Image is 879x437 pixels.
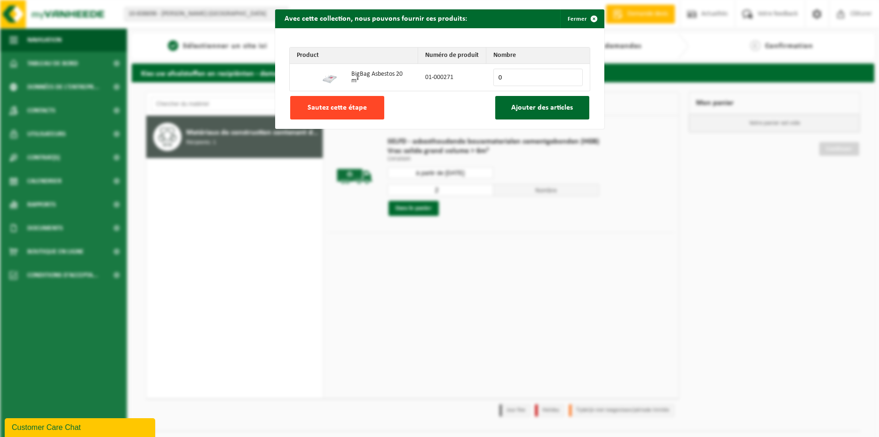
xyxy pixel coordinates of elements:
button: Sautez cette étape [290,96,384,119]
th: Nombre [486,48,590,64]
span: Ajouter des articles [511,104,573,111]
th: Product [290,48,418,64]
button: Ajouter des articles [495,96,589,119]
td: 01-000271 [418,64,486,91]
h2: Avec cette collection, nous pouvons fournir ces produits: [275,9,476,27]
span: Sautez cette étape [308,104,367,111]
iframe: chat widget [5,416,157,437]
button: Fermer [560,9,603,28]
td: BigBag Asbestos 20 m³ [344,64,418,91]
th: Numéro de produit [418,48,486,64]
img: 01-000271 [322,69,337,84]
